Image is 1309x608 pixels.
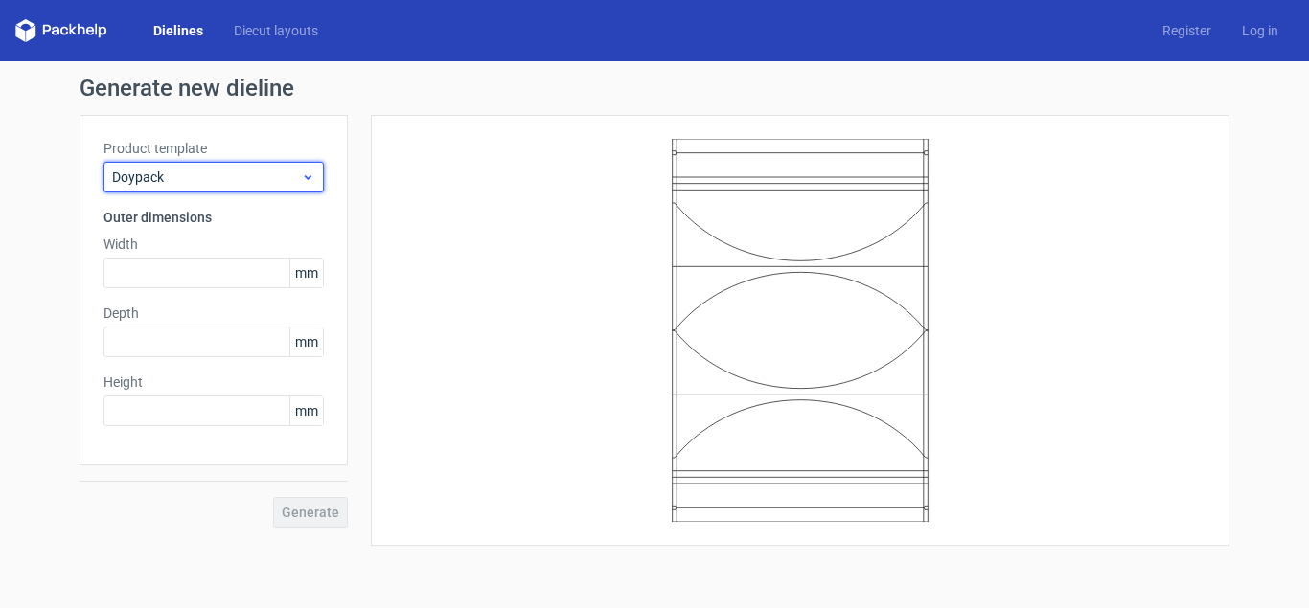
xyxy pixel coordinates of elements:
label: Width [103,235,324,254]
span: Doypack [112,168,301,187]
a: Diecut layouts [218,21,333,40]
h1: Generate new dieline [80,77,1229,100]
a: Dielines [138,21,218,40]
span: mm [289,259,323,287]
label: Depth [103,304,324,323]
label: Height [103,372,324,392]
a: Register [1147,21,1227,40]
span: mm [289,327,323,356]
a: Log in [1227,21,1294,40]
h3: Outer dimensions [103,208,324,227]
label: Product template [103,139,324,158]
span: mm [289,396,323,425]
